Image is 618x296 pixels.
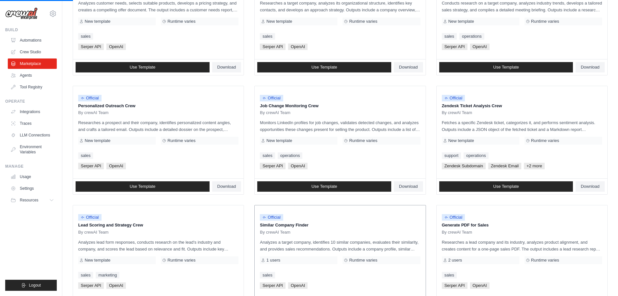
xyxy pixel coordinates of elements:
[439,62,573,72] a: Use Template
[76,181,210,192] a: Use Template
[260,95,283,101] span: Official
[448,19,474,24] span: New template
[493,65,519,70] span: Use Template
[488,163,521,169] span: Zendesk Email
[311,184,337,189] span: Use Template
[106,44,126,50] span: OpenAI
[260,239,420,252] p: Analyzes a target company, identifies 10 similar companies, evaluates their similarity, and provi...
[5,7,38,20] img: Logo
[78,239,238,252] p: Analyzes lead form responses, conducts research on the lead's industry and company, and scores th...
[260,110,290,115] span: By crewAI Team
[8,82,57,92] a: Tool Registry
[76,62,210,72] a: Use Template
[349,19,377,24] span: Runtime varies
[288,282,308,289] span: OpenAI
[266,19,292,24] span: New template
[5,164,57,169] div: Manage
[464,152,489,159] a: operations
[349,138,377,143] span: Runtime varies
[531,138,559,143] span: Runtime varies
[167,138,196,143] span: Runtime varies
[78,95,102,101] span: Official
[257,181,391,192] a: Use Template
[311,65,337,70] span: Use Template
[78,152,93,159] a: sales
[442,282,467,289] span: Serper API
[459,33,484,40] a: operations
[78,214,102,221] span: Official
[524,163,545,169] span: +2 more
[96,272,119,278] a: marketing
[442,33,457,40] a: sales
[217,184,236,189] span: Download
[470,282,490,289] span: OpenAI
[442,239,602,252] p: Researches a lead company and its industry, analyzes product alignment, and creates content for a...
[278,152,303,159] a: operations
[260,282,285,289] span: Serper API
[266,138,292,143] span: New template
[167,19,196,24] span: Runtime varies
[288,163,308,169] span: OpenAI
[106,282,126,289] span: OpenAI
[442,95,465,101] span: Official
[78,33,93,40] a: sales
[288,44,308,50] span: OpenAI
[78,44,104,50] span: Serper API
[260,152,275,159] a: sales
[85,258,110,263] span: New template
[581,184,600,189] span: Download
[442,272,457,278] a: sales
[394,62,423,72] a: Download
[5,280,57,291] button: Logout
[394,181,423,192] a: Download
[212,181,241,192] a: Download
[20,198,38,203] span: Resources
[8,130,57,140] a: LLM Connections
[266,258,280,263] span: 1 users
[399,65,418,70] span: Download
[85,19,110,24] span: New template
[260,33,275,40] a: sales
[78,222,238,228] p: Lead Scoring and Strategy Crew
[78,103,238,109] p: Personalized Outreach Crew
[167,258,196,263] span: Runtime varies
[531,19,559,24] span: Runtime varies
[29,283,41,288] span: Logout
[8,47,57,57] a: Crew Studio
[78,163,104,169] span: Serper API
[8,195,57,205] button: Resources
[78,110,109,115] span: By crewAI Team
[260,230,290,235] span: By crewAI Team
[85,138,110,143] span: New template
[442,230,472,235] span: By crewAI Team
[130,65,155,70] span: Use Template
[349,258,377,263] span: Runtime varies
[8,107,57,117] a: Integrations
[260,119,420,133] p: Monitors LinkedIn profiles for job changes, validates detected changes, and analyzes opportunitie...
[260,214,283,221] span: Official
[442,44,467,50] span: Serper API
[260,272,275,278] a: sales
[442,119,602,133] p: Fetches a specific Zendesk ticket, categorizes it, and performs sentiment analysis. Outputs inclu...
[439,181,573,192] a: Use Template
[442,214,465,221] span: Official
[212,62,241,72] a: Download
[493,184,519,189] span: Use Template
[5,27,57,32] div: Build
[8,142,57,157] a: Environment Variables
[442,152,461,159] a: support
[442,110,472,115] span: By crewAI Team
[260,103,420,109] p: Job Change Monitoring Crew
[8,58,57,69] a: Marketplace
[106,163,126,169] span: OpenAI
[581,65,600,70] span: Download
[8,172,57,182] a: Usage
[470,44,490,50] span: OpenAI
[442,163,486,169] span: Zendesk Subdomain
[442,222,602,228] p: Generate PDF for Sales
[78,282,104,289] span: Serper API
[399,184,418,189] span: Download
[5,99,57,104] div: Operate
[448,258,462,263] span: 2 users
[531,258,559,263] span: Runtime varies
